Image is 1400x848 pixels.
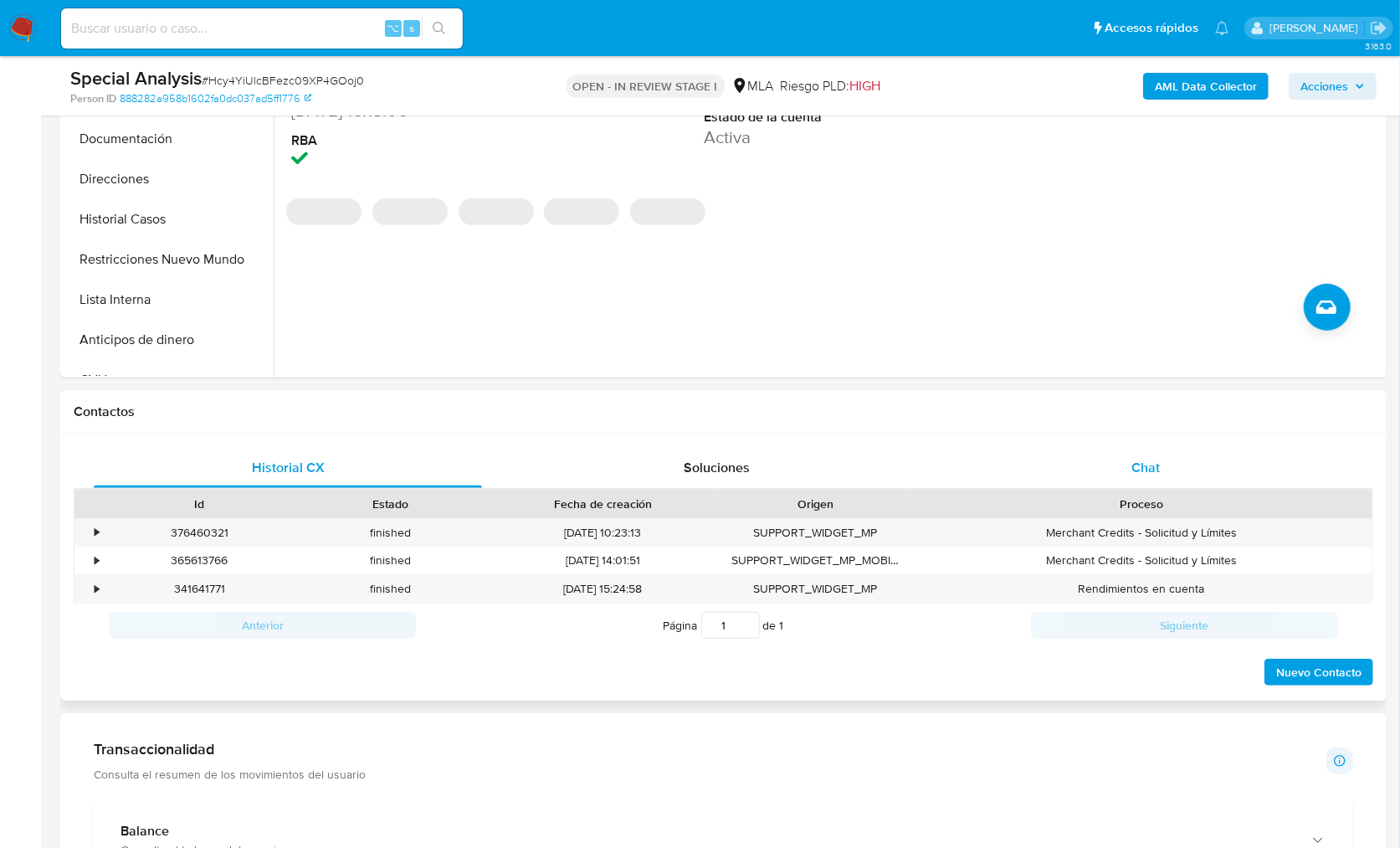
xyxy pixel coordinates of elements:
button: Direcciones [64,159,274,199]
div: SUPPORT_WIDGET_MP_MOBILE [720,547,911,574]
h1: Contactos [74,403,1373,420]
button: Anticipos de dinero [64,320,274,360]
div: finished [295,547,487,574]
button: Lista Interna [64,280,274,320]
div: MLA [731,77,774,95]
button: Historial Casos [64,199,274,239]
a: Notificaciones [1215,21,1229,35]
div: Estado [307,496,475,512]
b: AML Data Collector [1155,73,1257,100]
dt: Estado de la cuenta [704,108,962,126]
div: • [95,581,99,597]
div: 365613766 [104,547,295,574]
span: s [409,20,414,36]
dd: Activa [704,126,962,149]
button: CVU [64,360,274,400]
span: Historial CX [252,458,325,477]
span: HIGH [850,76,881,95]
button: AML Data Collector [1143,73,1269,100]
div: finished [295,519,487,547]
span: Página de [664,612,784,639]
div: 341641771 [104,575,295,603]
button: Acciones [1289,73,1377,100]
span: Riesgo PLD: [781,77,881,95]
div: Rendimientos en cuenta [911,575,1372,603]
div: SUPPORT_WIDGET_MP [720,575,911,603]
div: [DATE] 14:01:51 [486,547,720,574]
b: Special Analysis [70,64,202,91]
button: Anterior [109,612,416,639]
button: Siguiente [1031,612,1338,639]
div: [DATE] 15:24:58 [486,575,720,603]
button: search-icon [422,17,456,40]
div: • [95,525,99,541]
span: Soluciones [684,458,750,477]
div: [DATE] 10:23:13 [486,519,720,547]
div: • [95,552,99,568]
a: Salir [1370,19,1387,37]
div: Merchant Credits - Solicitud y Límites [911,547,1372,574]
span: Chat [1131,458,1160,477]
button: Restricciones Nuevo Mundo [64,239,274,280]
div: Id [115,496,284,512]
span: 1 [780,617,784,634]
dt: RBA [291,131,550,150]
span: Accesos rápidos [1105,19,1198,37]
div: Proceso [923,496,1361,512]
p: jian.marin@mercadolibre.com [1269,20,1364,36]
input: Buscar usuario o caso... [61,18,463,39]
div: finished [295,575,487,603]
div: 376460321 [104,519,295,547]
b: Person ID [70,91,116,106]
span: Acciones [1300,73,1348,100]
p: OPEN - IN REVIEW STAGE I [567,75,725,98]
button: Documentación [64,119,274,159]
a: 888282a958b1602fa0dc037ad5ff1776 [120,91,311,106]
span: # Hcy4YiUlcBFezc09XP4GOoj0 [202,72,364,89]
div: Merchant Credits - Solicitud y Límites [911,519,1372,547]
span: ⌥ [387,20,399,36]
span: 3.163.0 [1365,39,1392,53]
span: Nuevo Contacto [1276,660,1362,684]
div: SUPPORT_WIDGET_MP [720,519,911,547]
div: Fecha de creación [498,496,708,512]
div: Origen [731,496,900,512]
button: Nuevo Contacto [1264,659,1373,686]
